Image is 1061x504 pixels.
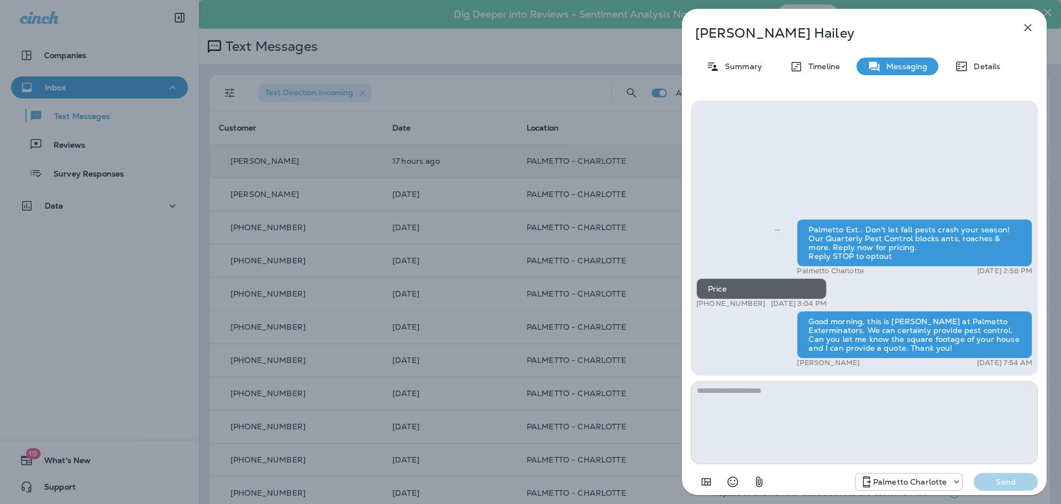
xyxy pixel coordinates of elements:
[695,25,997,41] p: [PERSON_NAME] Hailey
[881,62,927,71] p: Messaging
[977,358,1032,367] p: [DATE] 7:54 AM
[803,62,840,71] p: Timeline
[797,311,1032,358] div: Good morning, this is [PERSON_NAME] at Palmetto Exterminators. We can certainly provide pest cont...
[968,62,1000,71] p: Details
[977,267,1032,276] p: [DATE] 2:58 PM
[696,278,827,299] div: Price
[722,471,744,493] button: Select an emoji
[771,299,827,308] p: [DATE] 3:04 PM
[696,299,765,308] p: [PHONE_NUMBER]
[797,267,864,276] p: Palmetto Charlotte
[797,358,860,367] p: [PERSON_NAME]
[797,219,1032,267] div: Palmetto Ext.: Don't let fall pests crash your season! Our Quarterly Pest Control blocks ants, ro...
[719,62,762,71] p: Summary
[873,477,947,486] p: Palmetto Charlotte
[775,224,780,234] span: Sent
[855,475,963,489] div: +1 (704) 307-2477
[695,471,717,493] button: Add in a premade template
